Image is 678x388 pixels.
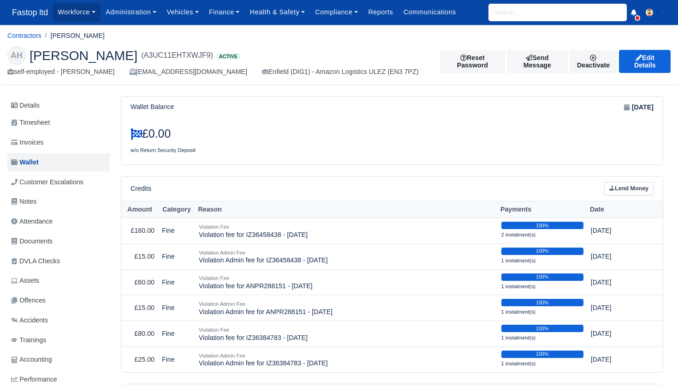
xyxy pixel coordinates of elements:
div: AH [7,46,26,65]
td: [DATE] [587,269,647,295]
a: Compliance [310,3,363,21]
span: Attendance [11,216,53,227]
h6: Credits [131,185,151,193]
td: Fine [158,295,195,321]
a: Accounting [7,351,110,369]
a: Fastop ltd [7,4,53,22]
td: £15.00 [121,243,158,269]
small: 1 instalment(s) [501,361,536,366]
td: £25.00 [121,347,158,372]
small: 1 instalment(s) [501,309,536,315]
div: 100% [501,325,583,332]
span: Notes [11,196,36,207]
td: [DATE] [587,243,647,269]
iframe: Chat Widget [632,344,678,388]
span: Accidents [11,315,48,326]
td: Violation fee for IZ36384783 - [DATE] [195,321,498,347]
a: Timesheet [7,114,110,132]
div: 100% [501,248,583,255]
td: Violation Admin fee for ANPR288151 - [DATE] [195,295,498,321]
a: Customer Escalations [7,173,110,191]
a: Health & Safety [245,3,310,21]
a: Vehicles [161,3,204,21]
div: self-employed - [PERSON_NAME] [7,67,115,77]
td: £60.00 [121,269,158,295]
a: Finance [204,3,245,21]
span: Timesheet [11,117,50,128]
h6: Wallet Balance [131,103,174,111]
td: Fine [158,269,195,295]
div: Deactivate [570,50,618,73]
span: Trainings [11,335,46,346]
div: [EMAIL_ADDRESS][DOMAIN_NAME] [130,67,247,77]
div: Azizullah Hassanzada [0,39,678,85]
small: Violation Fee [199,275,229,281]
a: Communications [398,3,461,21]
h3: £0.00 [131,127,385,141]
small: Violation Fee [199,327,229,333]
span: Wallet [11,157,39,168]
th: Amount [121,201,158,218]
th: Payments [498,201,587,218]
td: £80.00 [121,321,158,347]
th: Reason [195,201,498,218]
a: Edit Details [619,50,671,73]
span: Invoices [11,137,43,148]
strong: [DATE] [632,102,654,113]
small: 1 instalment(s) [501,335,536,340]
small: 2 instalment(s) [501,232,536,237]
a: Offences [7,291,110,309]
a: Send Message [507,50,567,73]
a: Details [7,97,110,114]
span: (A3UC11EHTXWJF9) [141,50,213,61]
span: Fastop ltd [7,3,53,22]
span: Assets [11,275,39,286]
li: [PERSON_NAME] [42,30,105,41]
a: Reports [363,3,398,21]
td: £15.00 [121,295,158,321]
a: Contractors [7,32,42,39]
div: 100% [501,351,583,358]
a: Documents [7,232,110,250]
a: Assets [7,272,110,290]
a: Accidents [7,311,110,329]
td: [DATE] [587,295,647,321]
a: Attendance [7,212,110,230]
td: Violation Admin fee for IZ36384783 - [DATE] [195,347,498,372]
a: Invoices [7,133,110,152]
small: Violation Fee [199,224,229,230]
td: Fine [158,243,195,269]
span: Accounting [11,354,52,365]
td: £160.00 [121,218,158,244]
div: Enfield (DIG1) - Amazon Logistics ULEZ (EN3 7PZ) [262,67,418,77]
td: Violation Admin fee for IZ36458438 - [DATE] [195,243,498,269]
small: Violation Admin Fee [199,301,245,307]
th: Category [158,201,195,218]
a: Administration [101,3,161,21]
a: Notes [7,193,110,211]
td: Fine [158,218,195,244]
span: DVLA Checks [11,256,60,267]
td: [DATE] [587,347,647,372]
input: Search... [488,4,627,21]
a: Wallet [7,153,110,171]
small: Violation Admin Fee [199,250,245,255]
span: Active [217,53,240,60]
td: Fine [158,321,195,347]
small: 1 instalment(s) [501,284,536,289]
a: Workforce [53,3,101,21]
span: [PERSON_NAME] [30,49,137,62]
div: 100% [501,299,583,306]
th: Date [587,201,647,218]
td: Fine [158,347,195,372]
span: Documents [11,236,53,247]
span: Offences [11,295,46,306]
a: Lend Money [604,182,654,195]
span: Performance [11,374,57,385]
td: [DATE] [587,321,647,347]
td: Violation fee for ANPR288151 - [DATE] [195,269,498,295]
div: 100% [501,273,583,281]
button: Reset Password [440,50,505,73]
td: Violation fee for IZ36458438 - [DATE] [195,218,498,244]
